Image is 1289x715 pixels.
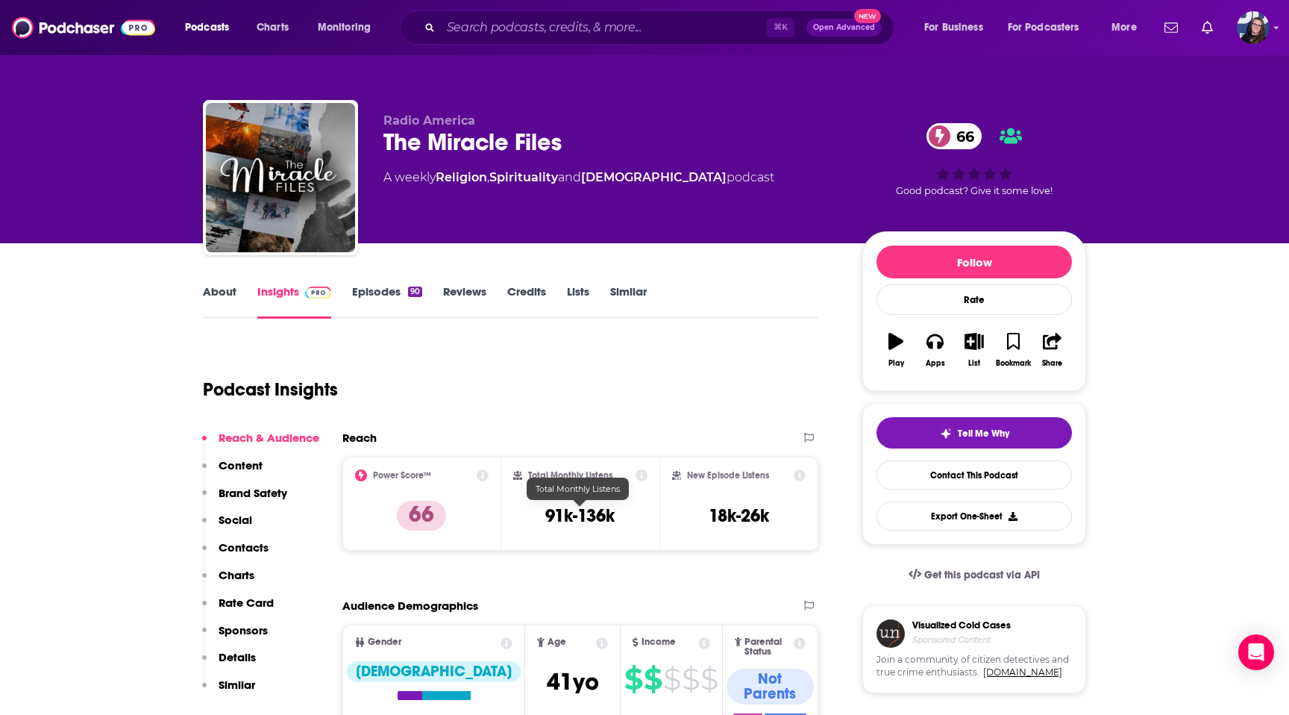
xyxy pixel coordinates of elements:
p: Brand Safety [219,486,287,500]
img: The Miracle Files [206,103,355,252]
span: Total Monthly Listens [536,484,620,494]
span: More [1111,17,1137,38]
div: Play [888,359,904,368]
a: Similar [610,284,647,319]
p: Rate Card [219,596,274,610]
div: List [968,359,980,368]
div: 90 [408,287,422,297]
span: Join a community of citizen detectives and true crime enthusiasts. [876,654,1072,679]
p: Similar [219,678,255,692]
a: Charts [247,16,298,40]
a: 66 [926,123,982,149]
div: A weekly podcast [383,169,774,187]
h2: Power Score™ [373,470,431,481]
button: Bookmark [994,323,1032,377]
span: Logged in as CallieDaruk [1237,11,1270,44]
span: , [487,170,489,184]
a: Reviews [443,284,486,319]
button: Similar [202,678,255,705]
h2: New Episode Listens [687,470,769,481]
button: open menu [307,16,390,40]
button: Reach & Audience [202,431,319,458]
div: 66Good podcast? Give it some love! [862,113,1086,206]
span: Get this podcast via API [924,569,1040,581]
a: Episodes90 [352,284,422,319]
span: $ [663,667,680,691]
span: Monitoring [318,17,371,38]
p: Reach & Audience [219,431,319,445]
button: Social [202,513,252,540]
span: For Podcasters [1008,17,1079,38]
a: Show notifications dropdown [1158,15,1184,40]
p: Social [219,513,252,527]
span: $ [682,667,699,691]
button: Play [876,323,915,377]
a: [DEMOGRAPHIC_DATA] [581,170,727,184]
div: Search podcasts, credits, & more... [414,10,909,45]
button: Show profile menu [1237,11,1270,44]
button: open menu [998,16,1101,40]
span: Gender [368,637,401,647]
img: coldCase.18b32719.png [876,619,905,648]
h4: Sponsored Content [912,634,1011,645]
h2: Reach [342,431,377,445]
button: Share [1033,323,1072,377]
p: Sponsors [219,623,268,637]
span: Parental Status [744,637,791,657]
button: Rate Card [202,596,274,623]
div: Share [1042,359,1062,368]
span: New [854,9,881,23]
button: Sponsors [202,623,268,651]
h3: Visualized Cold Cases [912,619,1011,631]
img: Podchaser - Follow, Share and Rate Podcasts [12,13,155,42]
button: open menu [914,16,1002,40]
a: Show notifications dropdown [1196,15,1219,40]
div: Rate [876,284,1072,315]
a: Spirituality [489,170,558,184]
a: Contact This Podcast [876,460,1072,490]
h1: Podcast Insights [203,378,338,401]
h2: Total Monthly Listens [528,470,612,481]
button: Open AdvancedNew [806,19,882,37]
button: Apps [915,323,954,377]
h2: Audience Demographics [342,599,478,613]
a: Get this podcast via API [897,557,1052,593]
span: Charts [257,17,289,38]
span: 66 [941,123,982,149]
span: ⌘ K [767,18,794,37]
button: open menu [1101,16,1155,40]
input: Search podcasts, credits, & more... [441,16,767,40]
div: Apps [926,359,945,368]
div: [DEMOGRAPHIC_DATA] [347,661,521,682]
button: Follow [876,246,1072,278]
img: Podchaser Pro [305,287,331,299]
a: About [203,284,236,319]
a: InsightsPodchaser Pro [257,284,331,319]
button: Details [202,650,256,678]
a: Credits [507,284,546,319]
span: Tell Me Why [958,428,1009,440]
p: 66 [397,501,446,531]
button: open menu [175,16,248,40]
span: Open Advanced [813,24,875,31]
button: Charts [202,568,254,596]
button: List [955,323,994,377]
h3: 18k-26k [709,505,769,527]
span: Podcasts [185,17,229,38]
span: Radio America [383,113,475,128]
a: Lists [567,284,589,319]
div: Open Intercom Messenger [1238,634,1274,670]
span: Good podcast? Give it some love! [896,185,1053,196]
a: Religion [436,170,487,184]
p: Details [219,650,256,664]
span: $ [644,667,662,691]
span: Income [642,637,676,647]
button: Content [202,458,263,486]
p: Charts [219,568,254,582]
span: and [558,170,581,184]
button: Export One-Sheet [876,502,1072,531]
button: Contacts [202,540,269,568]
div: Not Parents [727,669,814,705]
